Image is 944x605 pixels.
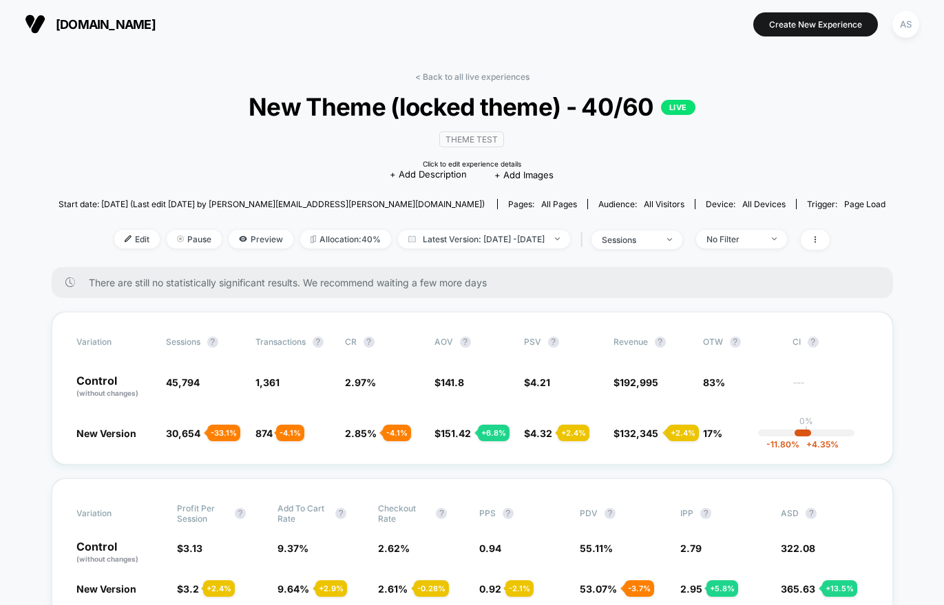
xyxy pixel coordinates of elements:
span: Start date: [DATE] (Last edit [DATE] by [PERSON_NAME][EMAIL_ADDRESS][PERSON_NAME][DOMAIN_NAME]) [59,199,485,209]
span: 874 [255,427,273,439]
button: ? [808,337,819,348]
span: Checkout Rate [378,503,429,524]
span: 132,345 [620,427,658,439]
span: 55.11 % [580,542,613,554]
div: - 2.1 % [505,580,534,597]
div: + 2.4 % [667,425,699,441]
span: $ [524,427,552,439]
span: 2.97 % [345,376,376,388]
div: - 4.1 % [383,425,411,441]
span: New Version [76,583,136,595]
button: ? [313,337,324,348]
span: Transactions [255,337,306,347]
div: + 2.9 % [315,580,347,597]
p: LIVE [661,100,695,115]
div: + 5.8 % [706,580,738,597]
span: (without changes) [76,555,138,563]
img: end [177,235,184,242]
div: - 3.7 % [625,580,654,597]
button: ? [605,508,616,519]
span: 30,654 [166,427,200,439]
p: Control [76,375,152,399]
span: Edit [114,230,160,248]
span: Variation [76,337,152,348]
span: Allocation: 40% [300,230,391,248]
div: sessions [602,235,657,245]
span: New Version [76,427,136,439]
span: 141.8 [441,376,464,388]
span: | [577,230,591,250]
span: + Add Description [390,168,467,182]
button: ? [700,508,711,519]
div: No Filter [706,234,762,244]
span: 0.94 [479,542,501,554]
button: [DOMAIN_NAME] [21,13,160,35]
button: Create New Experience [753,12,878,36]
span: Add To Cart Rate [277,503,328,524]
span: Sessions [166,337,200,347]
span: 17% [703,427,722,439]
div: - 33.1 % [207,425,240,441]
span: $ [613,427,658,439]
span: 365.63 [781,583,815,595]
button: ? [503,508,514,519]
span: 9.64 % [277,583,309,595]
span: (without changes) [76,389,138,397]
button: ? [436,508,447,519]
span: Revenue [613,337,648,347]
span: ASD [781,508,799,518]
span: + Add Images [494,169,554,180]
button: ? [548,337,559,348]
span: 45,794 [166,376,200,388]
div: + 2.4 % [203,580,235,597]
span: Theme Test [439,131,504,147]
span: [DOMAIN_NAME] [56,17,156,32]
span: all pages [541,199,577,209]
button: ? [460,337,471,348]
img: end [555,237,560,240]
span: CI [793,337,868,348]
span: AOV [434,337,453,347]
span: 4.21 [530,376,550,388]
span: 83% [703,376,725,388]
span: PDV [580,508,598,518]
div: Pages: [508,199,577,209]
span: 4.32 [530,427,552,439]
div: Click to edit experience details [423,160,521,168]
span: New Theme (locked theme) - 40/60 [100,92,843,121]
button: ? [730,337,741,348]
span: $ [177,542,202,554]
div: - 4.1 % [276,425,304,441]
img: end [667,238,672,241]
img: rebalance [311,235,316,243]
span: Profit Per Session [177,503,228,524]
button: ? [655,337,666,348]
p: 0% [799,416,813,426]
span: $ [524,376,550,388]
span: $ [613,376,658,388]
p: Control [76,541,163,564]
span: -11.80 % [766,439,799,449]
span: 2.62 % [378,542,410,554]
button: AS [888,10,923,39]
img: Visually logo [25,14,45,34]
span: 2.95 [680,583,702,595]
span: 322.08 [781,542,815,554]
span: $ [177,583,199,595]
span: 2.61 % [378,583,408,595]
span: Page Load [844,199,885,209]
span: --- [793,379,868,399]
img: end [772,237,777,240]
button: ? [335,508,346,519]
p: | [805,426,808,436]
span: 2.85 % [345,427,377,439]
span: 0.92 [479,583,501,595]
button: ? [207,337,218,348]
span: 1,361 [255,376,280,388]
span: 3.2 [183,583,199,595]
span: PSV [524,337,541,347]
button: ? [364,337,375,348]
div: + 13.5 % [822,580,857,597]
span: $ [434,427,471,439]
img: calendar [408,235,416,242]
